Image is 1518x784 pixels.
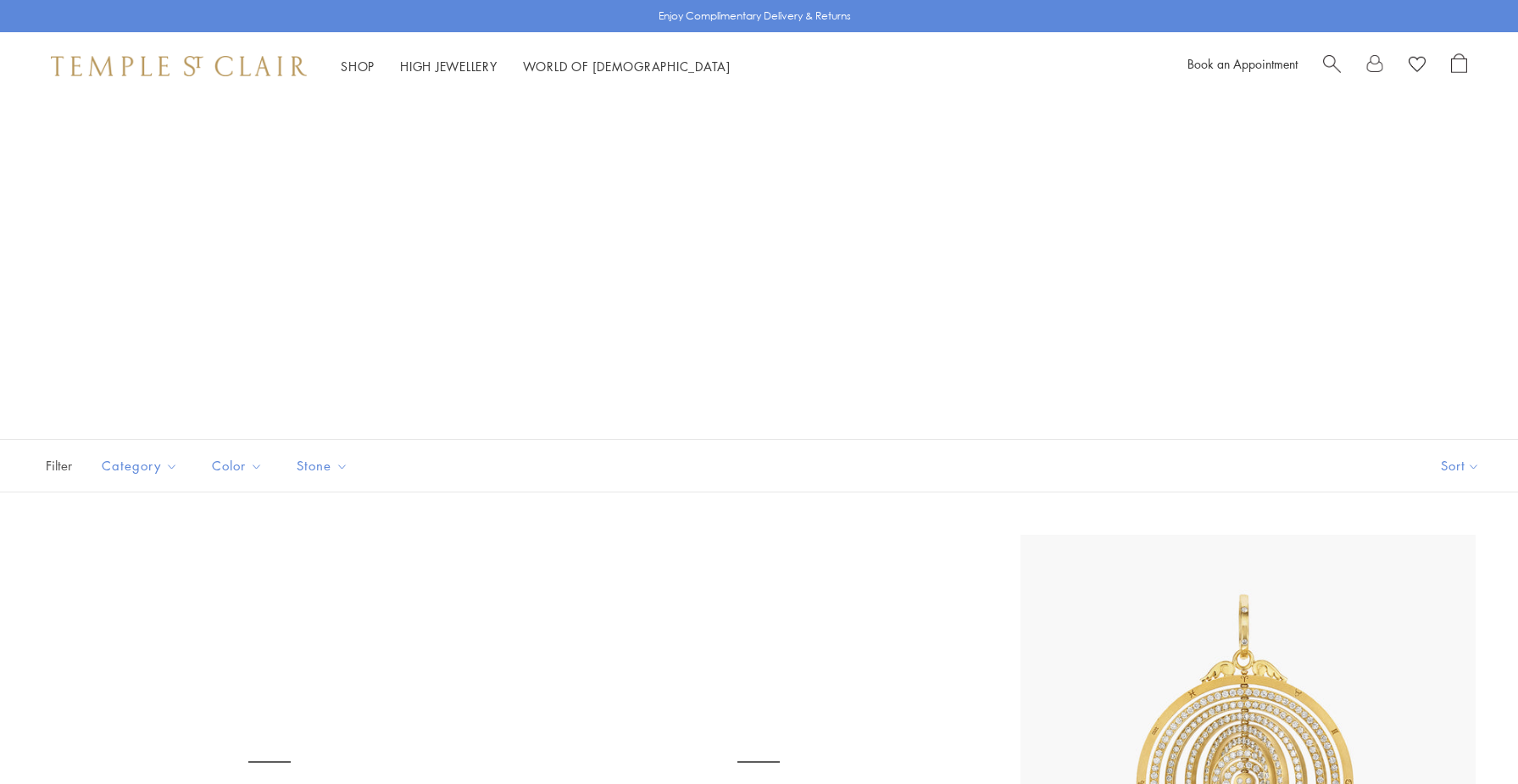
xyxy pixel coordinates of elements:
[1409,53,1426,79] a: View Wishlist
[341,58,375,75] a: ShopShop
[288,455,361,476] span: Stone
[341,56,731,77] nav: Main navigation
[1451,53,1467,79] a: Open Shopping Bag
[1433,704,1501,767] iframe: Gorgias live chat messenger
[1403,440,1518,492] button: Show sort by
[1187,55,1298,72] a: Book an Appointment
[284,447,361,485] button: Stone
[89,447,191,485] button: Category
[400,58,498,75] a: High JewelleryHigh Jewellery
[203,455,275,476] span: Color
[1323,53,1341,79] a: Search
[523,58,731,75] a: World of [DEMOGRAPHIC_DATA]World of [DEMOGRAPHIC_DATA]
[93,455,191,476] span: Category
[51,56,307,76] img: Temple St. Clair
[659,8,851,25] p: Enjoy Complimentary Delivery & Returns
[199,447,275,485] button: Color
